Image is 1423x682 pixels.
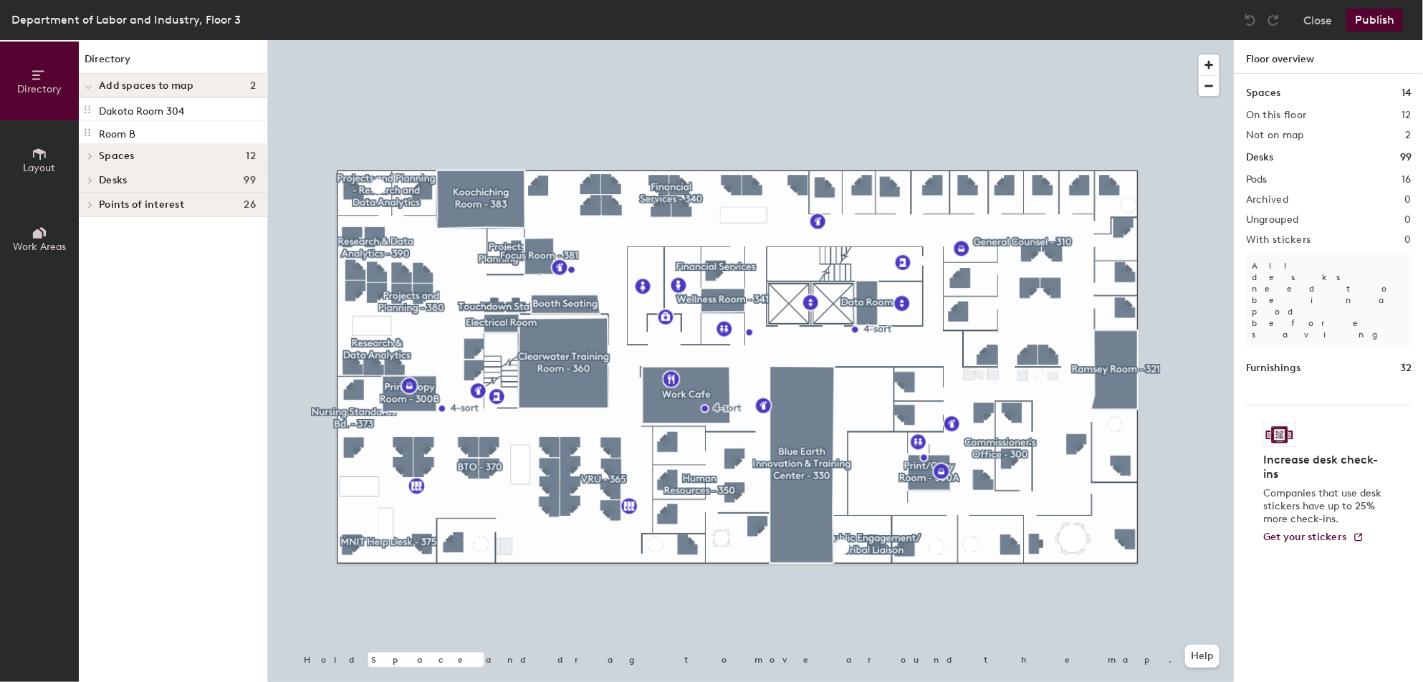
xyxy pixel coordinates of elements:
[1405,214,1412,226] h2: 0
[13,241,66,253] span: Work Areas
[1243,13,1257,27] img: Undo
[1246,360,1300,376] h1: Furnishings
[1405,234,1412,246] h2: 0
[1246,150,1273,165] h1: Desks
[1185,645,1220,668] button: Help
[1303,9,1332,32] button: Close
[99,150,135,162] span: Spaces
[99,175,127,186] span: Desks
[1246,130,1304,141] h2: Not on map
[1263,487,1386,526] p: Companies that use desk stickers have up to 25% more check-ins.
[1263,532,1364,544] a: Get your stickers
[1246,194,1288,206] h2: Archived
[1346,9,1403,32] button: Publish
[17,83,62,95] span: Directory
[1246,214,1299,226] h2: Ungrouped
[1405,194,1412,206] h2: 0
[250,80,256,92] span: 2
[1263,453,1386,481] h4: Increase desk check-ins
[1246,234,1311,246] h2: With stickers
[79,52,267,74] h1: Directory
[1402,110,1412,121] h2: 12
[1400,360,1412,376] h1: 32
[1246,254,1412,346] p: All desks need to be in a pod before saving
[244,199,256,211] span: 26
[24,162,56,174] span: Layout
[1263,531,1347,543] span: Get your stickers
[1406,130,1412,141] h2: 2
[1402,174,1412,186] h2: 16
[1402,85,1412,101] h1: 14
[99,124,135,140] p: Room B
[11,11,241,29] div: Department of Labor and Industry, Floor 3
[99,199,184,211] span: Points of interest
[246,150,256,162] span: 12
[1400,150,1412,165] h1: 99
[1263,423,1296,447] img: Sticker logo
[1246,174,1268,186] h2: Pods
[99,80,194,92] span: Add spaces to map
[1246,85,1280,101] h1: Spaces
[1266,13,1280,27] img: Redo
[1235,40,1423,74] h1: Floor overview
[244,175,256,186] span: 99
[1246,110,1307,121] h2: On this floor
[99,101,184,117] p: Dakota Room 304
